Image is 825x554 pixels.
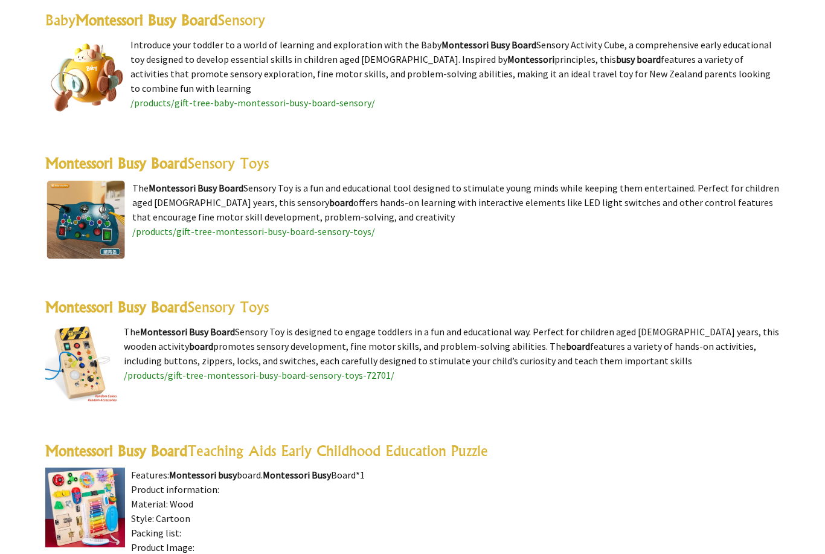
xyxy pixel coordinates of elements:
[149,182,243,194] highlight: Montessori Busy Board
[441,39,536,51] highlight: Montessori Busy Board
[329,196,353,208] highlight: board
[169,469,237,481] highlight: Montessori busy
[132,225,375,237] a: /products/gift-tree-montessori-busy-board-sensory-toys/
[45,154,187,172] highlight: Montessori Busy Board
[45,181,126,260] img: Montessori Busy Board Sensory Toys
[45,298,269,316] a: Montessori Busy BoardSensory Toys
[566,340,590,352] highlight: board
[45,442,187,460] highlight: Montessori Busy Board
[75,11,217,29] highlight: Montessori Busy Board
[45,154,269,172] a: Montessori Busy BoardSensory Toys
[263,469,331,481] highlight: Montessori Busy
[45,468,125,547] img: Montessori Busy Board Teaching Aids Early Childhood Education Puzzle
[140,326,235,338] highlight: Montessori Busy Board
[45,298,187,316] highlight: Montessori Busy Board
[124,369,394,381] a: /products/gift-tree-montessori-busy-board-sensory-toys-72701/
[45,442,488,460] a: Montessori Busy BoardTeaching Aids Early Childhood Education Puzzle
[189,340,213,352] highlight: board
[45,324,118,404] img: Montessori Busy Board Sensory Toys
[45,37,124,117] img: Baby Montessori Busy Board Sensory
[507,53,554,65] highlight: Montessori
[616,53,661,65] highlight: busy board
[45,11,265,29] a: BabyMontessori Busy BoardSensory
[130,97,375,109] a: /products/gift-tree-baby-montessori-busy-board-sensory/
